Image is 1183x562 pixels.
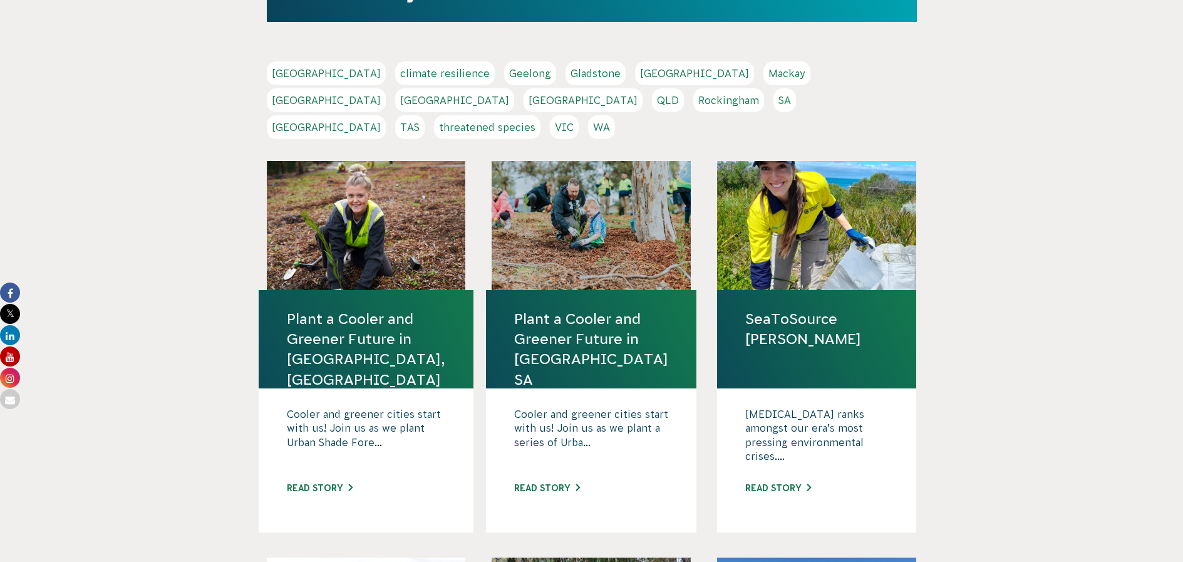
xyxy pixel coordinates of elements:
[514,407,668,470] p: Cooler and greener cities start with us! Join us as we plant a series of Urba...
[652,88,684,112] a: QLD
[566,61,626,85] a: Gladstone
[267,115,386,139] a: [GEOGRAPHIC_DATA]
[745,309,888,349] a: SeaToSource [PERSON_NAME]
[395,88,514,112] a: [GEOGRAPHIC_DATA]
[588,115,615,139] a: WA
[763,61,810,85] a: Mackay
[550,115,579,139] a: VIC
[287,407,445,470] p: Cooler and greener cities start with us! Join us as we plant Urban Shade Fore...
[693,88,764,112] a: Rockingham
[287,483,353,493] a: Read story
[504,61,556,85] a: Geelong
[773,88,796,112] a: SA
[267,61,386,85] a: [GEOGRAPHIC_DATA]
[287,309,445,390] a: Plant a Cooler and Greener Future in [GEOGRAPHIC_DATA], [GEOGRAPHIC_DATA]
[267,88,386,112] a: [GEOGRAPHIC_DATA]
[514,309,668,390] a: Plant a Cooler and Greener Future in [GEOGRAPHIC_DATA] SA
[635,61,754,85] a: [GEOGRAPHIC_DATA]
[745,483,811,493] a: Read story
[395,61,495,85] a: climate resilience
[434,115,540,139] a: threatened species
[514,483,580,493] a: Read story
[395,115,425,139] a: TAS
[745,407,888,470] p: [MEDICAL_DATA] ranks amongst our era’s most pressing environmental crises....
[524,88,643,112] a: [GEOGRAPHIC_DATA]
